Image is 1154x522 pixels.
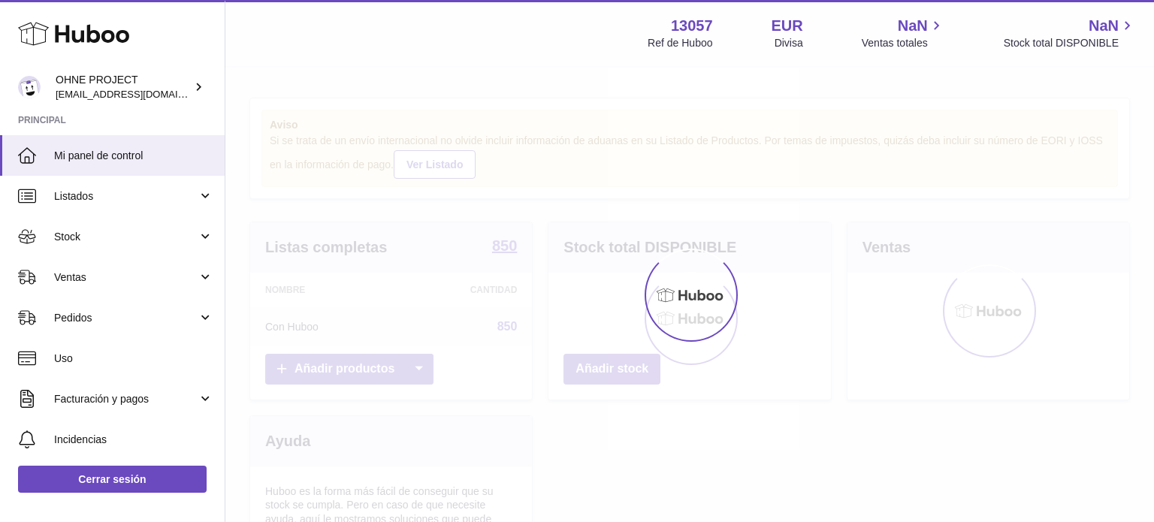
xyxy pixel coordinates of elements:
span: Stock total DISPONIBLE [1004,36,1136,50]
span: Uso [54,352,213,366]
a: NaN Stock total DISPONIBLE [1004,16,1136,50]
span: Mi panel de control [54,149,213,163]
div: Ref de Huboo [648,36,712,50]
img: internalAdmin-13057@internal.huboo.com [18,76,41,98]
span: Stock [54,230,198,244]
span: Facturación y pagos [54,392,198,406]
span: Ventas totales [862,36,945,50]
span: Pedidos [54,311,198,325]
strong: EUR [772,16,803,36]
strong: 13057 [671,16,713,36]
span: NaN [1089,16,1119,36]
span: Listados [54,189,198,204]
div: OHNE PROJECT [56,73,191,101]
div: Divisa [775,36,803,50]
span: Ventas [54,270,198,285]
span: [EMAIL_ADDRESS][DOMAIN_NAME] [56,88,221,100]
a: Cerrar sesión [18,466,207,493]
span: Incidencias [54,433,213,447]
span: NaN [898,16,928,36]
a: NaN Ventas totales [862,16,945,50]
